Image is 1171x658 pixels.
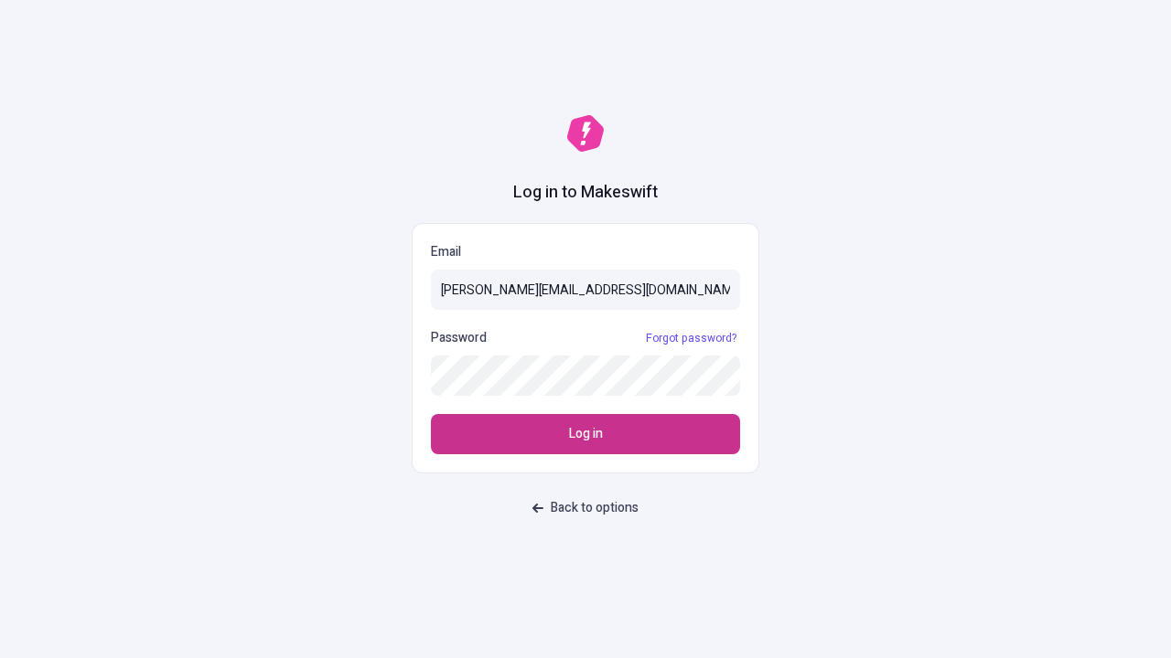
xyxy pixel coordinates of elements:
[431,270,740,310] input: Email
[521,492,650,525] button: Back to options
[569,424,603,444] span: Log in
[513,181,658,205] h1: Log in to Makeswift
[642,331,740,345] a: Forgot password?
[431,242,740,262] p: Email
[431,328,487,348] p: Password
[551,498,639,518] span: Back to options
[431,414,740,454] button: Log in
